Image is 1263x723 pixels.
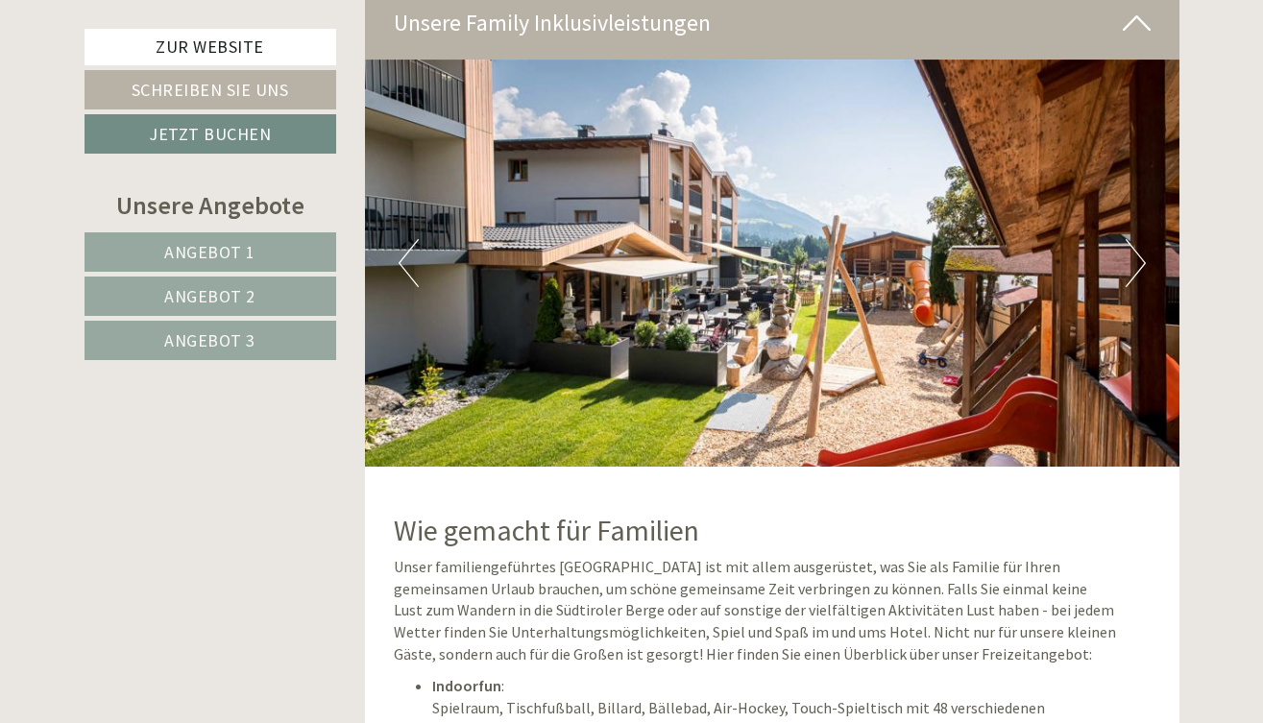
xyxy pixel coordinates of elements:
[394,515,1151,546] h2: Wie gemacht für Familien
[394,556,1151,665] p: Unser familiengeführtes [GEOGRAPHIC_DATA] ist mit allem ausgerüstet, was Sie als Familie für Ihre...
[29,56,296,71] div: Inso Sonnenheim
[1126,239,1146,287] button: Next
[85,29,336,65] a: Zur Website
[344,14,413,47] div: [DATE]
[29,93,296,107] small: 19:52
[432,676,501,695] strong: Indoorfun
[399,239,419,287] button: Previous
[164,241,255,263] span: Angebot 1
[633,500,757,540] button: Senden
[85,187,336,223] div: Unsere Angebote
[164,329,255,351] span: Angebot 3
[85,114,336,154] a: Jetzt buchen
[164,285,255,307] span: Angebot 2
[14,52,305,110] div: Guten Tag, wie können wir Ihnen helfen?
[85,70,336,109] a: Schreiben Sie uns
